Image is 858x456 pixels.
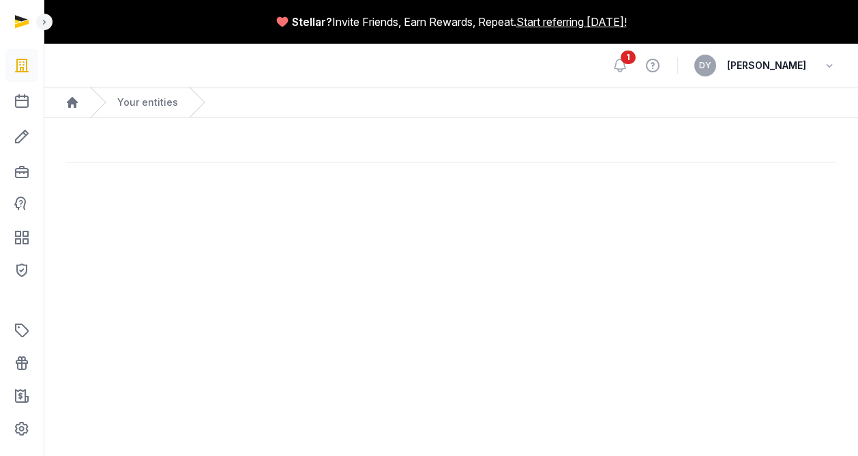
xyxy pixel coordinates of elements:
[694,55,716,76] button: DY
[621,51,636,64] span: 1
[44,87,858,118] nav: Breadcrumb
[292,14,332,30] span: Stellar?
[117,96,178,109] a: Your entities
[699,61,711,70] span: DY
[516,14,627,30] a: Start referring [DATE]!
[727,57,806,74] span: [PERSON_NAME]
